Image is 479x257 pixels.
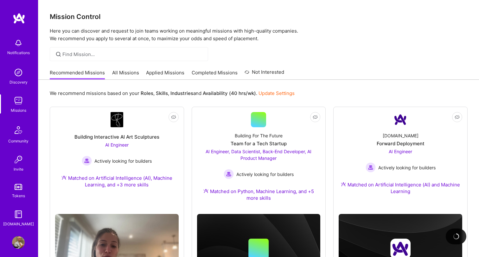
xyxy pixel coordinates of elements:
[12,153,25,166] img: Invite
[50,90,295,97] p: We recommend missions based on your , , and .
[12,66,25,79] img: discovery
[203,188,208,193] img: Ateam Purple Icon
[12,208,25,221] img: guide book
[55,112,179,209] a: Company LogoBuilding Interactive AI Art SculpturesAI Engineer Actively looking for buildersActive...
[74,134,159,140] div: Building Interactive AI Art Sculptures
[231,140,287,147] div: Team for a Tech Startup
[339,181,462,195] div: Matched on Artificial Intelligence (AI) and Machine Learning
[10,236,26,249] a: User Avatar
[61,175,67,180] img: Ateam Purple Icon
[383,132,418,139] div: [DOMAIN_NAME]
[55,51,62,58] i: icon SearchGrey
[11,122,26,138] img: Community
[62,51,203,58] input: Find Mission...
[197,112,321,209] a: Building For The FutureTeam for a Tech StartupAI Engineer, Data Scientist, Back-End Developer, AI...
[206,149,311,161] span: AI Engineer, Data Scientist, Back-End Developer, AI Product Manager
[146,69,184,80] a: Applied Missions
[141,90,153,96] b: Roles
[171,115,176,120] i: icon EyeClosed
[455,115,460,120] i: icon EyeClosed
[10,79,28,85] div: Discovery
[259,90,295,96] a: Update Settings
[245,68,284,80] a: Not Interested
[50,27,468,42] p: Here you can discover and request to join teams working on meaningful missions with high-quality ...
[341,182,346,187] img: Ateam Purple Icon
[12,94,25,107] img: teamwork
[13,13,25,24] img: logo
[235,132,283,139] div: Building For The Future
[105,142,129,147] span: AI Engineer
[170,90,193,96] b: Industries
[339,112,462,202] a: Company Logo[DOMAIN_NAME]Forward DeploymentAI Engineer Actively looking for buildersActively look...
[366,162,376,172] img: Actively looking for builders
[50,69,105,80] a: Recommended Missions
[12,37,25,49] img: bell
[224,169,234,179] img: Actively looking for builders
[111,112,123,127] img: Company Logo
[192,69,238,80] a: Completed Missions
[197,188,321,201] div: Matched on Python, Machine Learning, and +5 more skills
[236,171,294,178] span: Actively looking for builders
[453,233,459,240] img: loading
[12,236,25,249] img: User Avatar
[12,192,25,199] div: Tokens
[378,164,436,171] span: Actively looking for builders
[3,221,34,227] div: [DOMAIN_NAME]
[156,90,168,96] b: Skills
[14,166,23,172] div: Invite
[389,149,412,154] span: AI Engineer
[55,175,179,188] div: Matched on Artificial Intelligence (AI), Machine Learning, and +3 more skills
[313,115,318,120] i: icon EyeClosed
[50,13,468,21] h3: Mission Control
[203,90,256,96] b: Availability (40 hrs/wk)
[112,69,139,80] a: All Missions
[15,184,22,190] img: tokens
[11,107,26,114] div: Missions
[8,138,29,144] div: Community
[393,112,408,127] img: Company Logo
[82,156,92,166] img: Actively looking for builders
[94,158,152,164] span: Actively looking for builders
[377,140,425,147] div: Forward Deployment
[7,49,30,56] div: Notifications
